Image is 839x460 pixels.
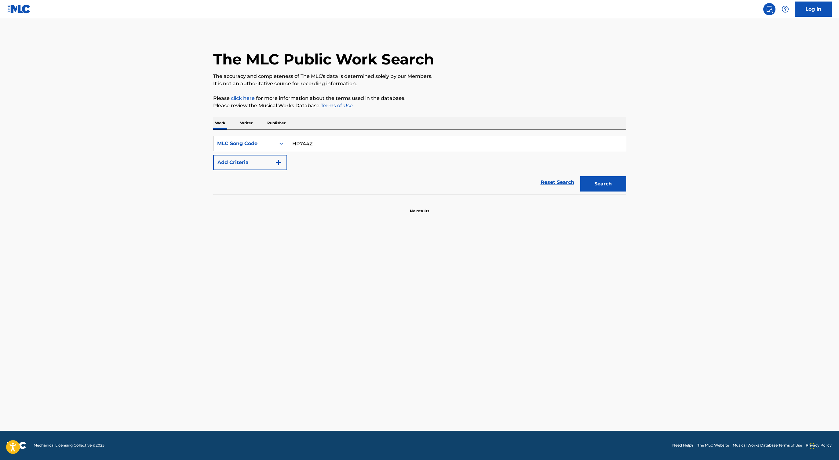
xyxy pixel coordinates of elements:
a: Need Help? [672,443,694,448]
a: click here [231,95,255,101]
a: The MLC Website [697,443,729,448]
div: Help [779,3,791,15]
div: Drag [810,437,814,455]
a: Public Search [763,3,775,15]
img: 9d2ae6d4665cec9f34b9.svg [275,159,282,166]
p: Please review the Musical Works Database [213,102,626,109]
a: Log In [795,2,832,17]
div: MLC Song Code [217,140,272,147]
span: Mechanical Licensing Collective © 2025 [34,443,104,448]
p: It is not an authoritative source for recording information. [213,80,626,87]
p: Publisher [265,117,287,130]
img: logo [7,442,26,449]
img: help [782,5,789,13]
img: MLC Logo [7,5,31,13]
a: Musical Works Database Terms of Use [733,443,802,448]
iframe: Chat Widget [808,431,839,460]
p: The accuracy and completeness of The MLC's data is determined solely by our Members. [213,73,626,80]
h1: The MLC Public Work Search [213,50,434,68]
button: Search [580,176,626,192]
img: search [766,5,773,13]
p: Writer [238,117,254,130]
a: Privacy Policy [806,443,832,448]
a: Reset Search [538,176,577,189]
a: Terms of Use [319,103,353,108]
p: Work [213,117,227,130]
p: No results [410,201,429,214]
form: Search Form [213,136,626,195]
p: Please for more information about the terms used in the database. [213,95,626,102]
button: Add Criteria [213,155,287,170]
